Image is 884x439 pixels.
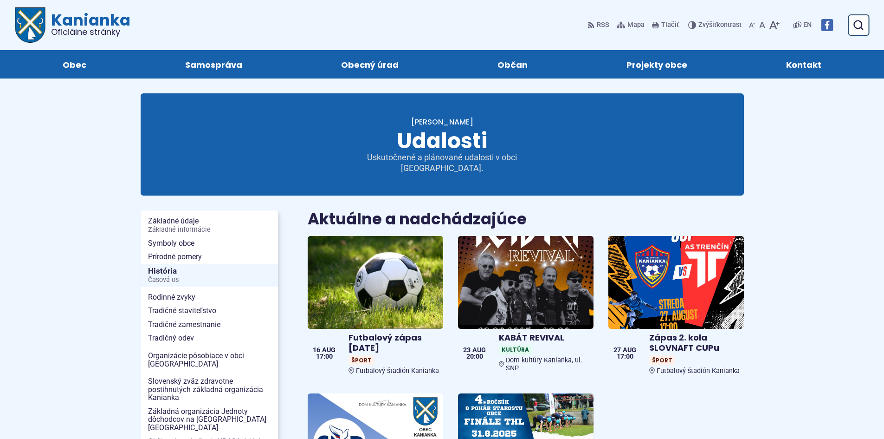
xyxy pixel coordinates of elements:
a: Organizácie pôsobiace v obci [GEOGRAPHIC_DATA] [141,349,278,371]
a: HistóriaČasová os [141,264,278,287]
a: Obec [22,50,126,79]
span: Udalosti [397,126,487,156]
span: Futbalový štadión Kanianka [657,367,740,375]
a: RSS [587,15,611,35]
a: Základné údajeZákladné informácie [141,214,278,236]
span: Kultúra [499,345,532,354]
span: Mapa [627,20,645,31]
button: Nastaviť pôvodnú veľkosť písma [757,15,767,35]
a: Tradičné staviteľstvo [141,304,278,318]
span: aug [472,347,486,354]
a: KABÁT REVIVAL KultúraDom kultúry Kanianka, ul. SNP 23 aug 20:00 [458,236,594,376]
a: Prírodné pomery [141,250,278,264]
span: Dom kultúry Kanianka, ul. SNP [506,356,590,372]
button: Zväčšiť veľkosť písma [767,15,781,35]
p: Uskutočnené a plánované udalosti v obci [GEOGRAPHIC_DATA]. [331,152,554,173]
a: Futbalový zápas [DATE] ŠportFutbalový štadión Kanianka 16 aug 17:00 [308,236,443,379]
span: Obec [63,50,86,79]
a: Symboly obce [141,236,278,250]
span: Základné údaje [148,214,271,236]
button: Zvýšiťkontrast [688,15,743,35]
h4: Futbalový zápas [DATE] [348,333,439,354]
a: EN [801,20,813,31]
span: Futbalový štadión Kanianka [356,367,439,375]
span: Časová os [148,276,271,284]
a: Logo Kanianka, prejsť na domovskú stránku. [15,7,130,43]
span: Tradičné zamestnanie [148,318,271,332]
span: Kanianka [45,12,130,36]
span: Organizácie pôsobiace v obci [GEOGRAPHIC_DATA] [148,349,271,371]
a: Základná organizácia Jednoty dôchodcov na [GEOGRAPHIC_DATA] [GEOGRAPHIC_DATA] [141,405,278,435]
span: 17:00 [313,354,336,360]
span: aug [623,347,636,354]
span: Šport [348,355,374,365]
h2: Aktuálne a nadchádzajúce [308,210,744,228]
span: Občan [497,50,528,79]
span: Samospráva [185,50,242,79]
span: Zvýšiť [698,21,716,29]
span: 17:00 [613,354,636,360]
img: Prejsť na domovskú stránku [15,7,45,43]
span: 27 [613,347,621,354]
span: Tlačiť [661,21,679,29]
span: Základná organizácia Jednoty dôchodcov na [GEOGRAPHIC_DATA] [GEOGRAPHIC_DATA] [148,405,271,435]
a: Tradičné zamestnanie [141,318,278,332]
span: Rodinné zvyky [148,290,271,304]
a: Slovenský zväz zdravotne postihnutých základná organizácia Kanianka [141,374,278,405]
span: Šport [649,355,675,365]
span: Tradičný odev [148,331,271,345]
a: Kontakt [746,50,862,79]
span: 16 [313,347,320,354]
span: EN [803,20,812,31]
a: [PERSON_NAME] [411,117,473,127]
span: Obecný úrad [341,50,399,79]
span: 23 [463,347,471,354]
a: Tradičný odev [141,331,278,345]
span: História [148,264,271,287]
span: aug [322,347,336,354]
h4: Zápas 2. kola SLOVNAFT CUPu [649,333,740,354]
a: Samospráva [145,50,282,79]
a: Projekty obce [587,50,728,79]
span: Symboly obce [148,236,271,250]
a: Rodinné zvyky [141,290,278,304]
button: Zmenšiť veľkosť písma [747,15,757,35]
a: Občan [458,50,568,79]
span: Oficiálne stránky [51,28,130,36]
span: Kontakt [786,50,821,79]
a: Mapa [615,15,646,35]
span: Projekty obce [626,50,687,79]
span: Tradičné staviteľstvo [148,304,271,318]
img: Prejsť na Facebook stránku [821,19,833,31]
button: Tlačiť [650,15,681,35]
span: 20:00 [463,354,486,360]
span: RSS [597,20,609,31]
span: kontrast [698,21,742,29]
h4: KABÁT REVIVAL [499,333,590,343]
a: Obecný úrad [301,50,439,79]
span: Prírodné pomery [148,250,271,264]
span: Základné informácie [148,226,271,234]
a: Zápas 2. kola SLOVNAFT CUPu ŠportFutbalový štadión Kanianka 27 aug 17:00 [608,236,744,379]
span: Slovenský zväz zdravotne postihnutých základná organizácia Kanianka [148,374,271,405]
